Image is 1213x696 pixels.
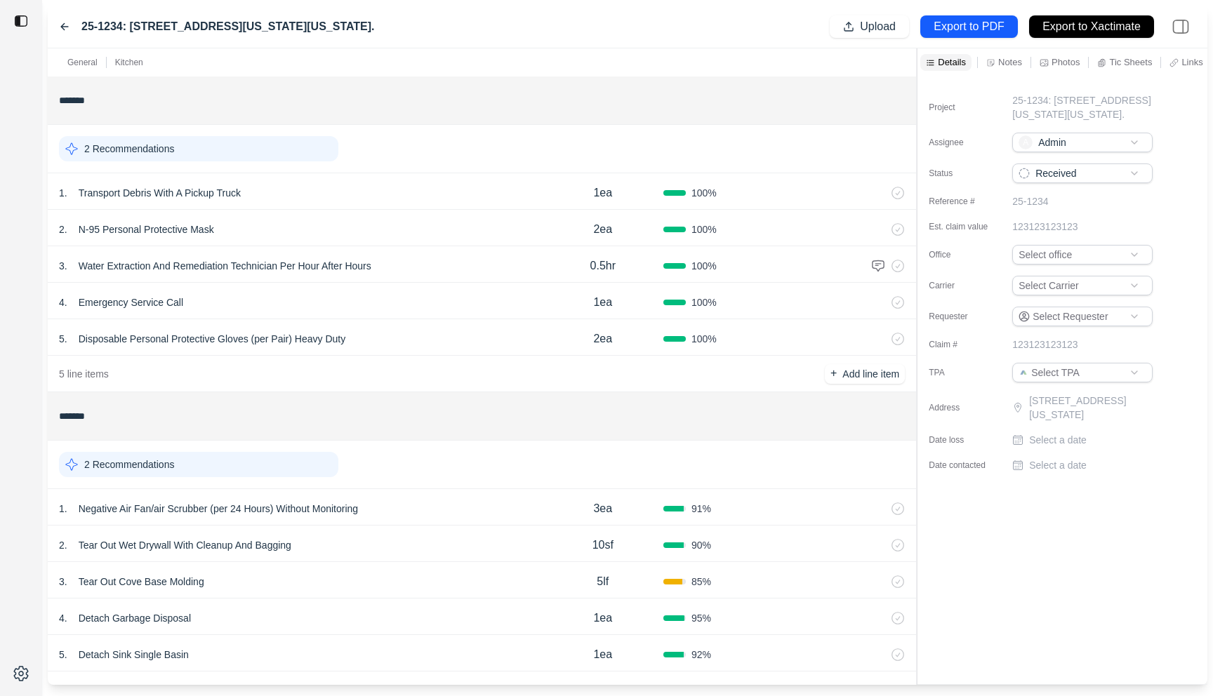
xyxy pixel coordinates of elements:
label: Claim # [929,339,999,350]
p: 2 Recommendations [84,457,174,471]
img: comment [871,259,885,273]
label: Reference # [929,196,999,207]
p: Tear Out Wet Drywall With Cleanup And Bagging [73,535,297,555]
label: Assignee [929,137,999,148]
p: Select a date [1029,433,1087,447]
button: Export to PDF [920,15,1018,38]
p: 123123123123 [1012,220,1078,234]
p: Links [1181,56,1202,68]
p: 1ea [593,646,612,663]
p: 4 . [59,611,67,625]
p: 1ea [593,294,612,311]
p: 2 Recommendations [84,142,174,156]
img: right-panel.svg [1165,11,1196,42]
p: Export to PDF [934,19,1004,35]
p: 1 . [59,186,67,200]
span: 95 % [691,611,711,625]
p: Export to Xactimate [1042,19,1141,35]
p: Tear Out Cove Base Molding [73,572,210,591]
label: Requester [929,311,999,322]
p: 4 . [59,295,67,309]
p: [STREET_ADDRESS][US_STATE] [1029,394,1179,422]
label: Address [929,402,999,413]
p: Upload [860,19,896,35]
p: Details [938,56,966,68]
p: Notes [998,56,1022,68]
span: 100 % [691,186,717,200]
p: 2 . [59,538,67,552]
p: Water Extraction And Remediation Technician Per Hour After Hours [73,256,377,276]
p: Disposable Personal Protective Gloves (per Pair) Heavy Duty [73,329,352,349]
p: 3 . [59,259,67,273]
p: 2ea [593,221,612,238]
label: 25-1234: [STREET_ADDRESS][US_STATE][US_STATE]. [81,18,375,35]
p: 1ea [593,185,612,201]
label: Status [929,168,999,179]
p: 3 . [59,575,67,589]
span: 100 % [691,295,717,309]
span: 100 % [691,332,717,346]
button: +Add line item [825,364,905,384]
span: 91 % [691,502,711,516]
p: 5 line items [59,367,109,381]
label: Est. claim value [929,221,999,232]
button: Upload [830,15,909,38]
p: + [830,366,837,382]
p: Tic Sheets [1109,56,1152,68]
p: Kitchen [115,57,143,68]
label: Carrier [929,280,999,291]
img: toggle sidebar [14,14,28,28]
p: Select a date [1029,458,1087,472]
p: Detach Garbage Disposal [73,608,197,628]
p: 2ea [593,330,612,347]
p: General [67,57,98,68]
p: 25-1234 [1012,194,1048,208]
p: 25-1234: [STREET_ADDRESS][US_STATE][US_STATE]. [1012,93,1179,121]
p: 0.5hr [590,257,616,274]
span: 100 % [691,222,717,236]
p: 5 . [59,332,67,346]
label: Project [929,102,999,113]
label: TPA [929,367,999,378]
p: 123123123123 [1012,337,1078,352]
p: 5 . [59,648,67,662]
p: 2 . [59,222,67,236]
p: Negative Air Fan/air Scrubber (per 24 Hours) Without Monitoring [73,499,364,518]
p: Transport Debris With A Pickup Truck [73,183,246,203]
p: Detach Sink Single Basin [73,645,194,664]
button: Export to Xactimate [1029,15,1154,38]
span: 85 % [691,575,711,589]
p: 3ea [593,500,612,517]
p: Emergency Service Call [73,293,189,312]
p: Photos [1052,56,1080,68]
p: 5lf [597,573,609,590]
label: Date loss [929,434,999,446]
p: N-95 Personal Protective Mask [73,220,220,239]
span: 90 % [691,538,711,552]
p: Add line item [842,367,899,381]
p: 10sf [592,537,614,554]
span: 100 % [691,259,717,273]
p: 1 . [59,502,67,516]
p: 1ea [593,610,612,627]
label: Date contacted [929,460,999,471]
span: 92 % [691,648,711,662]
label: Office [929,249,999,260]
